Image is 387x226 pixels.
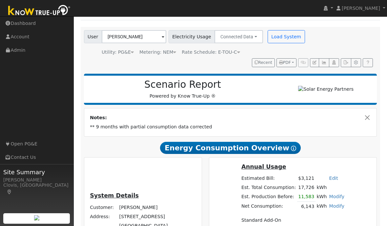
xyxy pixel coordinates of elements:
input: Select a User [102,30,166,43]
td: $3,121 [297,174,316,183]
button: Multi-Series Graph [319,58,329,67]
div: Clovis, [GEOGRAPHIC_DATA] [3,182,70,196]
td: Est. Total Consumption: [240,183,297,192]
strong: Notes: [90,115,107,120]
td: kWh [316,192,328,202]
span: Energy Consumption Overview [160,142,301,154]
td: Estimated Bill: [240,174,297,183]
button: Export Interval Data [341,58,351,67]
span: User [84,30,102,43]
span: Site Summary [3,168,70,177]
td: 11,583 [297,192,316,202]
button: Settings [351,58,361,67]
a: Edit [329,176,338,181]
button: PDF [276,58,296,67]
td: Address: [89,212,118,221]
div: Metering: NEM [139,49,176,56]
a: Help Link [363,58,373,67]
button: Recent [252,58,275,67]
button: Login As [329,58,339,67]
div: Powered by Know True-Up ® [87,79,278,100]
span: Electricity Usage [169,30,215,43]
h2: Scenario Report [91,79,275,90]
td: [PERSON_NAME] [118,203,197,212]
button: Connected Data [214,30,263,43]
td: ** 9 months with partial consumption data corrected [89,122,372,132]
td: 6,143 [297,202,316,211]
a: Map [7,189,12,195]
span: Alias: H2ETOUCN [182,49,240,55]
td: kWh [316,183,346,192]
button: Load System [268,30,305,43]
td: [STREET_ADDRESS] [118,212,197,221]
span: PDF [279,60,291,65]
td: 17,726 [297,183,316,192]
a: Modify [329,194,345,199]
u: System Details [90,192,139,199]
td: Est. Production Before: [240,192,297,202]
i: Show Help [291,146,296,151]
img: Know True-Up [5,4,74,18]
td: kWh [316,202,328,211]
div: [PERSON_NAME] [3,177,70,183]
span: [PERSON_NAME] [342,6,380,11]
img: Solar Energy Partners [298,86,354,93]
u: Annual Usage [241,163,286,170]
td: Net Consumption: [240,202,297,211]
td: Standard Add-On [240,216,346,225]
td: Customer: [89,203,118,212]
img: retrieve [34,215,39,220]
a: Modify [329,203,345,209]
button: Edit User [310,58,319,67]
button: Close [364,114,371,121]
div: Utility: PG&E [102,49,134,56]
